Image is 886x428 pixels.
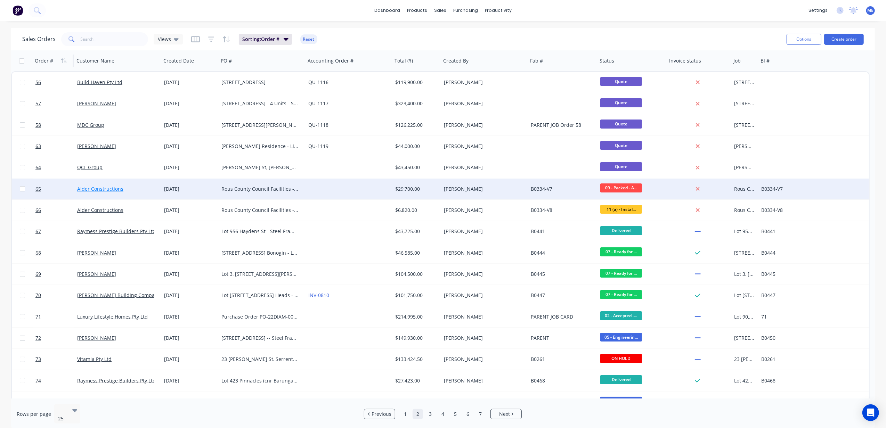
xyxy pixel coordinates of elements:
div: B0468 [531,377,592,384]
a: Build Haven Pty Ltd [77,79,122,85]
div: [PERSON_NAME] Residence - Light Gauge Floor & Wall Framing [734,143,755,150]
input: Search... [81,32,148,46]
a: Raymess Prestige Builders Pty Ltd [77,377,156,384]
span: 57 [35,100,41,107]
div: [STREET_ADDRESS] [221,79,299,86]
span: 70 [35,292,41,299]
span: Rows per page [17,411,51,418]
div: PARENT JOB Order 58 [531,122,592,129]
a: QU-1116 [308,79,328,85]
div: [PERSON_NAME] [444,186,521,192]
div: $126,225.00 [395,122,436,129]
span: 05 - Engineerin... [600,333,642,341]
span: 02 - Accepted -... [600,311,642,320]
div: [STREET_ADDRESS] -- Steel Framing - Rev 4 [221,335,299,341]
div: Status [600,57,614,64]
div: B0450 [761,335,822,341]
div: settings [805,5,831,16]
div: productivity [481,5,515,16]
div: Rous County Council Facilities - Building A Warehouse - Additional Wall Framing VAR 07 [221,186,299,192]
div: [DATE] [164,249,216,256]
span: ON HOLD [600,354,642,363]
div: [PERSON_NAME] [444,207,521,214]
div: $27,423.00 [395,377,436,384]
div: PARENT JOB CARD [531,313,592,320]
a: 72 [35,328,77,348]
div: Accounting Order # [308,57,353,64]
a: Page 2 is your current page [413,409,423,419]
a: 56 [35,72,77,93]
a: Page 5 [450,409,461,419]
div: [PERSON_NAME] [444,164,521,171]
div: [STREET_ADDRESS] - 4 Units - Steel Framing Solutions [734,100,755,107]
div: [STREET_ADDRESS] [734,79,755,86]
span: Delivered [600,375,642,384]
span: ME [868,7,874,14]
div: $101,750.00 [395,292,436,299]
div: B0468 [761,377,822,384]
div: B0334-V8 [761,207,822,214]
div: [PERSON_NAME] [444,100,521,107]
div: [PERSON_NAME] [444,313,521,320]
div: 23 [PERSON_NAME] St, Serrento QLD - Light Gauge Steel Framing [221,356,299,363]
div: [STREET_ADDRESS] -- Steel Framing - Rev 4 [734,335,755,341]
div: B0334-V7 [531,186,592,192]
div: [PERSON_NAME] [444,271,521,278]
div: [PERSON_NAME] [444,377,521,384]
div: Rous County Council Facilities - Building B - Operable Wall Steel Changes - VAR 08 [221,207,299,214]
div: [PERSON_NAME] Residence - Light Gauge Floor & Wall Framing [221,143,299,150]
div: [PERSON_NAME] St, [PERSON_NAME] - LGS Framing Solutions [734,164,755,171]
div: B0444 [531,249,592,256]
div: Created By [443,57,469,64]
span: 66 [35,207,41,214]
div: $323,400.00 [395,100,436,107]
div: B0441 [531,228,592,235]
div: B0334-V8 [531,207,592,214]
div: [DATE] [164,377,216,384]
div: [PERSON_NAME] [444,122,521,129]
div: Created Date [163,57,194,64]
div: Rous County Council Facilities - Building A Warehouse - Additional Wall Framing VAR 07 [734,186,755,192]
div: $149,930.00 [395,335,436,341]
span: Views [158,35,171,43]
img: Factory [13,5,23,16]
span: 07 - Ready for ... [600,269,642,278]
div: $44,000.00 [395,143,436,150]
a: Page 7 [475,409,486,419]
div: $214,995.00 [395,313,436,320]
a: 68 [35,242,77,263]
div: [DATE] [164,79,216,86]
a: 63 [35,136,77,157]
span: Quote [600,162,642,171]
div: B0261 [531,356,592,363]
div: Bl # [761,57,770,64]
a: 75 [35,392,77,412]
a: Vitamia Pty Ltd [77,356,112,362]
div: sales [431,5,450,16]
div: [DATE] [164,122,216,129]
div: [PERSON_NAME] [444,79,521,86]
div: $29,700.00 [395,186,436,192]
a: [PERSON_NAME] Building Company Pty Ltd [77,292,177,298]
div: 71 [761,313,822,320]
span: 74 [35,377,41,384]
div: [DATE] [164,228,216,235]
a: dashboard [371,5,404,16]
a: [PERSON_NAME] [77,335,116,341]
span: Delivered [600,226,642,235]
div: $104,500.00 [395,271,436,278]
a: QU-1119 [308,143,328,149]
a: Next page [491,411,521,418]
div: [DATE] [164,186,216,192]
a: Page 3 [425,409,436,419]
span: Quote [600,98,642,107]
div: Lot [STREET_ADDRESS] Heads - Steel Framing [221,292,299,299]
div: PARENT [531,335,592,341]
a: 65 [35,179,77,199]
div: [DATE] [164,335,216,341]
div: [DATE] [164,100,216,107]
div: Fab # [530,57,543,64]
div: [PERSON_NAME] [444,249,521,256]
div: Lot 423 Pinnacles (cnr Barunga), Yarrabilba - Steel Framing - Rev 2 [221,377,299,384]
div: $46,585.00 [395,249,436,256]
